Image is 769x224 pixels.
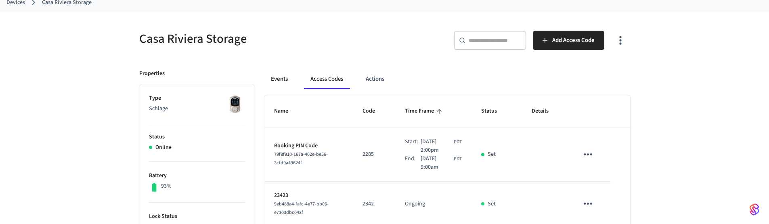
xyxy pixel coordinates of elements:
[149,105,245,113] p: Schlage
[552,35,595,46] span: Add Access Code
[274,191,344,200] p: 23423
[359,69,391,89] button: Actions
[421,138,462,155] div: PST8PDT
[533,31,604,50] button: Add Access Code
[454,138,462,146] span: PDT
[750,203,759,216] img: SeamLogoGradient.69752ec5.svg
[149,94,245,103] p: Type
[274,151,328,166] span: 79f8f910-167a-402e-be56-3cfd9a49624f
[481,105,507,117] span: Status
[274,105,299,117] span: Name
[421,155,452,172] span: [DATE] 9:00am
[362,105,386,117] span: Code
[225,94,245,114] img: Schlage Sense Smart Deadbolt with Camelot Trim, Front
[149,212,245,221] p: Lock Status
[139,69,165,78] p: Properties
[264,69,294,89] button: Events
[155,143,172,152] p: Online
[488,150,496,159] p: Set
[304,69,350,89] button: Access Codes
[264,69,630,89] div: ant example
[362,200,386,208] p: 2342
[488,200,496,208] p: Set
[161,182,172,191] p: 93%
[454,155,462,163] span: PDT
[274,201,329,216] span: 9eb488a4-fafc-4e77-bb06-e7303dbc042f
[274,142,344,150] p: Booking PIN Code
[149,172,245,180] p: Battery
[532,105,559,117] span: Details
[405,105,444,117] span: Time Frame
[421,155,462,172] div: PST8PDT
[149,133,245,141] p: Status
[139,31,380,47] h5: Casa Riviera Storage
[362,150,386,159] p: 2285
[421,138,452,155] span: [DATE] 2:00pm
[405,138,421,155] div: Start:
[405,155,421,172] div: End:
